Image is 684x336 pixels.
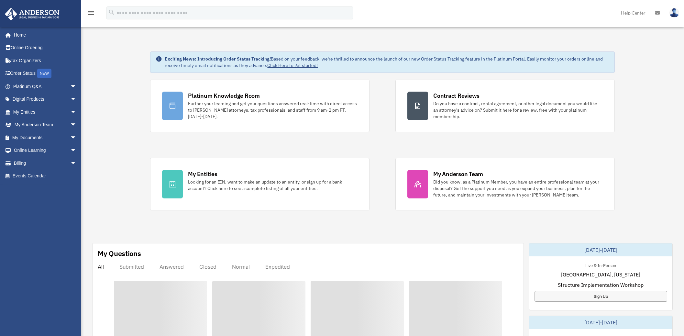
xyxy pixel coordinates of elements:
div: Expedited [265,263,290,270]
a: Home [5,28,83,41]
div: My Entities [188,170,217,178]
div: Platinum Knowledge Room [188,92,260,100]
div: Contract Reviews [433,92,480,100]
div: NEW [37,69,51,78]
span: arrow_drop_down [70,144,83,157]
div: Did you know, as a Platinum Member, you have an entire professional team at your disposal? Get th... [433,179,603,198]
div: Submitted [119,263,144,270]
span: arrow_drop_down [70,157,83,170]
a: Platinum Knowledge Room Further your learning and get your questions answered real-time with dire... [150,80,370,132]
div: [DATE]-[DATE] [529,316,673,329]
a: Click Here to get started! [267,62,318,68]
img: Anderson Advisors Platinum Portal [3,8,61,20]
a: My Entitiesarrow_drop_down [5,106,86,118]
strong: Exciting News: Introducing Order Status Tracking! [165,56,271,62]
a: My Documentsarrow_drop_down [5,131,86,144]
div: Based on your feedback, we're thrilled to announce the launch of our new Order Status Tracking fe... [165,56,609,69]
div: My Anderson Team [433,170,483,178]
i: menu [87,9,95,17]
a: My Anderson Teamarrow_drop_down [5,118,86,131]
div: Further your learning and get your questions answered real-time with direct access to [PERSON_NAM... [188,100,358,120]
a: Digital Productsarrow_drop_down [5,93,86,106]
a: Events Calendar [5,170,86,183]
span: arrow_drop_down [70,106,83,119]
div: Do you have a contract, rental agreement, or other legal document you would like an attorney's ad... [433,100,603,120]
div: Normal [232,263,250,270]
span: arrow_drop_down [70,93,83,106]
div: Answered [160,263,184,270]
div: [DATE]-[DATE] [529,243,673,256]
div: All [98,263,104,270]
div: Closed [199,263,216,270]
a: Billingarrow_drop_down [5,157,86,170]
a: Contract Reviews Do you have a contract, rental agreement, or other legal document you would like... [395,80,615,132]
a: Order StatusNEW [5,67,86,80]
div: My Questions [98,249,141,258]
i: search [108,9,115,16]
a: Online Ordering [5,41,86,54]
span: [GEOGRAPHIC_DATA], [US_STATE] [561,271,640,278]
div: Looking for an EIN, want to make an update to an entity, or sign up for a bank account? Click her... [188,179,358,192]
a: Sign Up [535,291,667,302]
span: arrow_drop_down [70,131,83,144]
img: User Pic [669,8,679,17]
span: arrow_drop_down [70,118,83,132]
a: My Anderson Team Did you know, as a Platinum Member, you have an entire professional team at your... [395,158,615,210]
span: arrow_drop_down [70,80,83,93]
a: Online Learningarrow_drop_down [5,144,86,157]
a: Tax Organizers [5,54,86,67]
div: Live & In-Person [580,262,621,268]
a: menu [87,11,95,17]
a: My Entities Looking for an EIN, want to make an update to an entity, or sign up for a bank accoun... [150,158,370,210]
span: Structure Implementation Workshop [558,281,644,289]
a: Platinum Q&Aarrow_drop_down [5,80,86,93]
